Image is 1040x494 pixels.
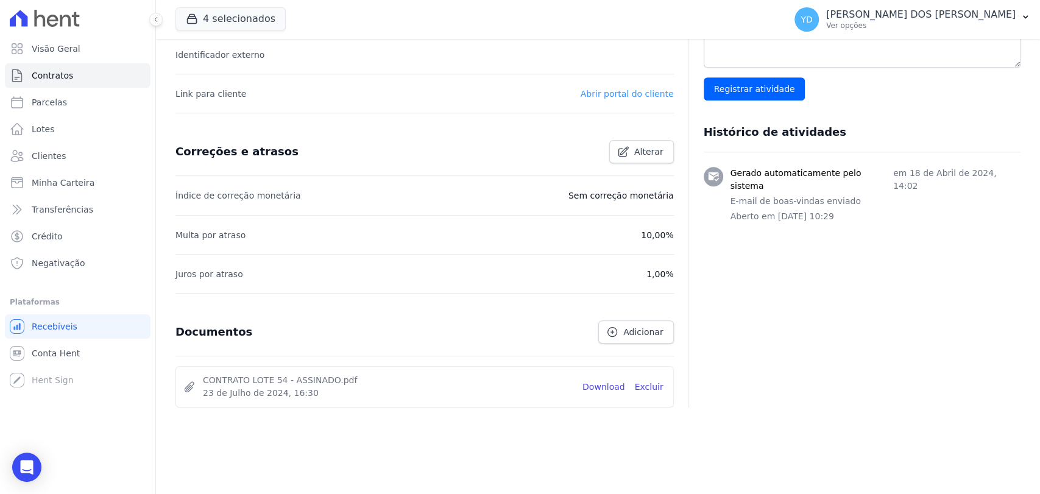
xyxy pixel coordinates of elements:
span: Adicionar [623,326,663,338]
span: YD [801,15,812,24]
span: Clientes [32,150,66,162]
span: Alterar [634,146,663,158]
h3: Histórico de atividades [704,125,846,139]
p: Aberto em [DATE] 10:29 [730,210,1021,223]
span: Minha Carteira [32,177,94,189]
p: E-mail de boas-vindas enviado [730,195,1021,208]
span: 23 de Julho de 2024, 16:30 [203,387,573,400]
span: Lotes [32,123,55,135]
a: Crédito [5,224,150,249]
a: Download [582,381,625,393]
a: Abrir portal do cliente [581,89,674,99]
p: 1,00% [646,267,673,281]
p: Multa por atraso [175,228,246,242]
p: Ver opções [826,21,1016,30]
a: Minha Carteira [5,171,150,195]
span: Transferências [32,203,93,216]
span: Parcelas [32,96,67,108]
a: Visão Geral [5,37,150,61]
a: Lotes [5,117,150,141]
span: Conta Hent [32,347,80,359]
a: Clientes [5,144,150,168]
p: 10,00% [641,228,673,242]
p: Sem correção monetária [568,188,674,203]
span: CONTRATO LOTE 54 - ASSINADO.pdf [203,374,573,387]
span: Contratos [32,69,73,82]
button: 4 selecionados [175,7,286,30]
a: Excluir [635,381,663,393]
p: Índice de correção monetária [175,188,301,203]
div: Open Intercom Messenger [12,453,41,482]
h3: Gerado automaticamente pelo sistema [730,167,893,192]
a: Alterar [609,140,674,163]
span: Crédito [32,230,63,242]
a: Parcelas [5,90,150,115]
h3: Documentos [175,325,252,339]
input: Registrar atividade [704,77,805,101]
span: Visão Geral [32,43,80,55]
a: Conta Hent [5,341,150,365]
button: YD [PERSON_NAME] DOS [PERSON_NAME] Ver opções [785,2,1040,37]
div: Plataformas [10,295,146,309]
a: Recebíveis [5,314,150,339]
h3: Correções e atrasos [175,144,299,159]
span: Negativação [32,257,85,269]
a: Negativação [5,251,150,275]
p: [PERSON_NAME] DOS [PERSON_NAME] [826,9,1016,21]
p: em 18 de Abril de 2024, 14:02 [893,167,1021,192]
p: Link para cliente [175,86,246,101]
span: Recebíveis [32,320,77,333]
a: Transferências [5,197,150,222]
a: Contratos [5,63,150,88]
a: Adicionar [598,320,673,344]
p: Identificador externo [175,48,264,62]
p: Juros por atraso [175,267,243,281]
